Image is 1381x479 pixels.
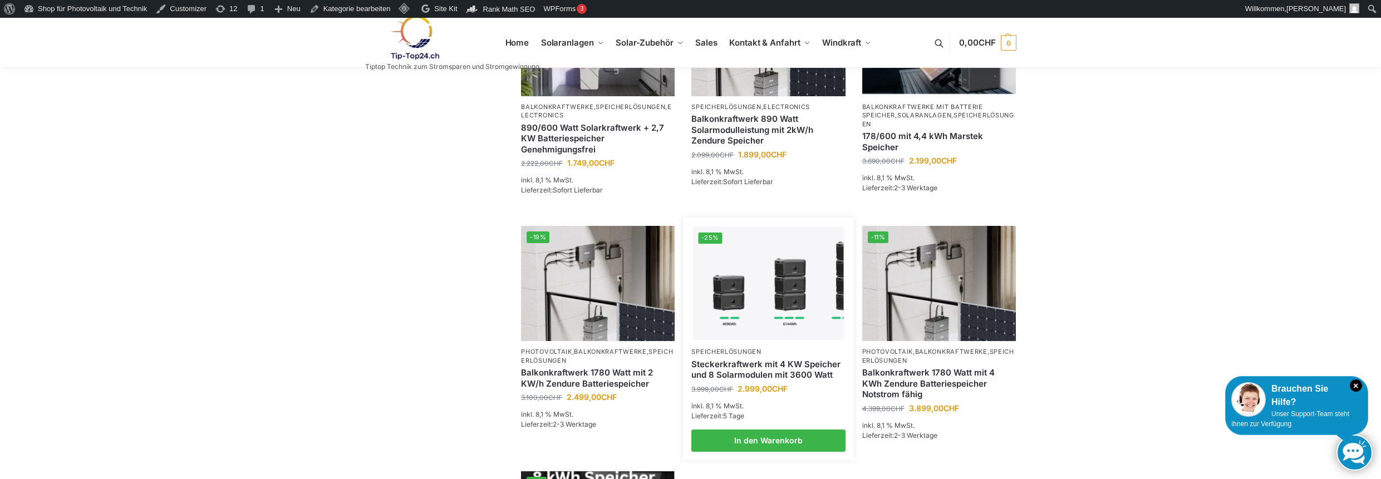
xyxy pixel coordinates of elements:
[521,420,596,428] span: Lieferzeit:
[862,103,1016,129] p: , ,
[894,431,937,440] span: 2-3 Werktage
[483,5,535,13] span: Rank Math SEO
[862,348,1014,364] a: Speicherlösungen
[521,226,675,341] a: -19%Zendure-solar-flow-Batteriespeicher für Balkonkraftwerke
[521,393,562,402] bdi: 3.100,00
[959,17,1016,69] nav: Cart contents
[862,348,913,355] a: Photovoltaik
[521,348,675,365] p: , ,
[719,385,733,393] span: CHF
[1231,382,1362,409] div: Brauchen Sie Hilfe?
[599,158,615,167] span: CHF
[891,404,905,413] span: CHF
[862,173,1016,183] p: inkl. 8,1 % MwSt.
[959,26,1016,60] a: 0,00CHF 0
[943,403,959,413] span: CHF
[1231,382,1266,417] img: Customer service
[909,403,959,413] bdi: 3.899,00
[822,37,861,48] span: Windkraft
[691,177,773,186] span: Lieferzeit:
[738,384,788,393] bdi: 2.999,00
[909,156,957,165] bdi: 2.199,00
[729,37,800,48] span: Kontakt & Anfahrt
[521,367,675,389] a: Balkonkraftwerk 1780 Watt mit 2 KW/h Zendure Batteriespeicher
[723,412,744,420] span: 5 Tage
[434,4,457,13] span: Site Kit
[611,18,688,68] a: Solar-Zubehör
[941,156,957,165] span: CHF
[891,157,905,165] span: CHF
[771,150,787,159] span: CHF
[894,184,937,192] span: 2-3 Werktage
[521,159,563,167] bdi: 2.222,00
[1350,379,1362,392] i: Schließen
[596,103,665,111] a: Speicherlösungen
[979,37,996,48] span: CHF
[915,348,987,355] a: Balkonkraftwerke
[862,184,937,192] span: Lieferzeit:
[577,4,587,14] div: 3
[1286,4,1346,13] span: [PERSON_NAME]
[691,412,744,420] span: Lieferzeit:
[601,392,617,402] span: CHF
[521,103,672,119] a: Electronics
[521,103,675,120] p: , ,
[521,175,675,185] p: inkl. 8,1 % MwSt.
[862,226,1016,341] img: Zendure-solar-flow-Batteriespeicher für Balkonkraftwerke
[574,348,646,355] a: Balkonkraftwerke
[862,226,1016,341] a: -11%Zendure-solar-flow-Batteriespeicher für Balkonkraftwerke
[521,348,572,355] a: Photovoltaik
[521,122,675,155] a: 890/600 Watt Solarkraftwerk + 2,7 KW Batteriespeicher Genehmigungsfrei
[862,404,905,413] bdi: 4.399,00
[541,37,594,48] span: Solaranlagen
[553,420,596,428] span: 2-3 Werktage
[862,367,1016,400] a: Balkonkraftwerk 1780 Watt mit 4 KWh Zendure Batteriespeicher Notstrom fähig
[862,431,937,440] span: Lieferzeit:
[862,157,905,165] bdi: 3.690,00
[691,429,845,452] a: In den Warenkorb legen: „Steckerkraftwerk mit 4 KW Speicher und 8 Solarmodulen mit 3600 Watt“
[720,151,734,159] span: CHF
[723,177,773,186] span: Sofort Lieferbar
[772,384,788,393] span: CHF
[897,111,951,119] a: Solaranlagen
[862,111,1014,127] a: Speicherlösungen
[567,392,617,402] bdi: 2.499,00
[691,167,845,177] p: inkl. 8,1 % MwSt.
[1231,410,1349,428] span: Unser Support-Team steht Ihnen zur Verfügung
[691,385,733,393] bdi: 3.999,00
[862,348,1016,365] p: , ,
[695,37,717,48] span: Sales
[567,158,615,167] bdi: 1.749,00
[521,226,675,341] img: Zendure-solar-flow-Batteriespeicher für Balkonkraftwerke
[549,159,563,167] span: CHF
[691,151,734,159] bdi: 2.099,00
[738,150,787,159] bdi: 1.899,00
[818,18,876,68] a: Windkraft
[616,37,674,48] span: Solar-Zubehör
[693,227,844,340] img: Steckerkraftwerk mit 4 KW Speicher und 8 Solarmodulen mit 3600 Watt
[1349,3,1359,13] img: Benutzerbild von Rupert Spoddig
[691,348,761,355] a: Speicherlösungen
[862,421,1016,431] p: inkl. 8,1 % MwSt.
[691,359,845,381] a: Steckerkraftwerk mit 4 KW Speicher und 8 Solarmodulen mit 3600 Watt
[521,409,675,419] p: inkl. 8,1 % MwSt.
[521,103,593,111] a: Balkonkraftwerke
[691,401,845,411] p: inkl. 8,1 % MwSt.
[691,103,845,111] p: ,
[548,393,562,402] span: CHF
[862,131,1016,152] a: 178/600 mit 4,4 kWh Marstek Speicher
[959,37,995,48] span: 0,00
[521,186,603,194] span: Lieferzeit:
[365,63,539,70] p: Tiptop Technik zum Stromsparen und Stromgewinnung
[763,103,810,111] a: Electronics
[1001,35,1016,51] span: 0
[365,15,463,60] img: Solaranlagen, Speicheranlagen und Energiesparprodukte
[553,186,603,194] span: Sofort Lieferbar
[691,113,845,146] a: Balkonkraftwerk 890 Watt Solarmodulleistung mit 2kW/h Zendure Speicher
[691,103,761,111] a: Speicherlösungen
[521,348,673,364] a: Speicherlösungen
[862,103,983,119] a: Balkonkraftwerke mit Batterie Speicher
[691,18,722,68] a: Sales
[693,227,844,340] a: -25%Steckerkraftwerk mit 4 KW Speicher und 8 Solarmodulen mit 3600 Watt
[725,18,815,68] a: Kontakt & Anfahrt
